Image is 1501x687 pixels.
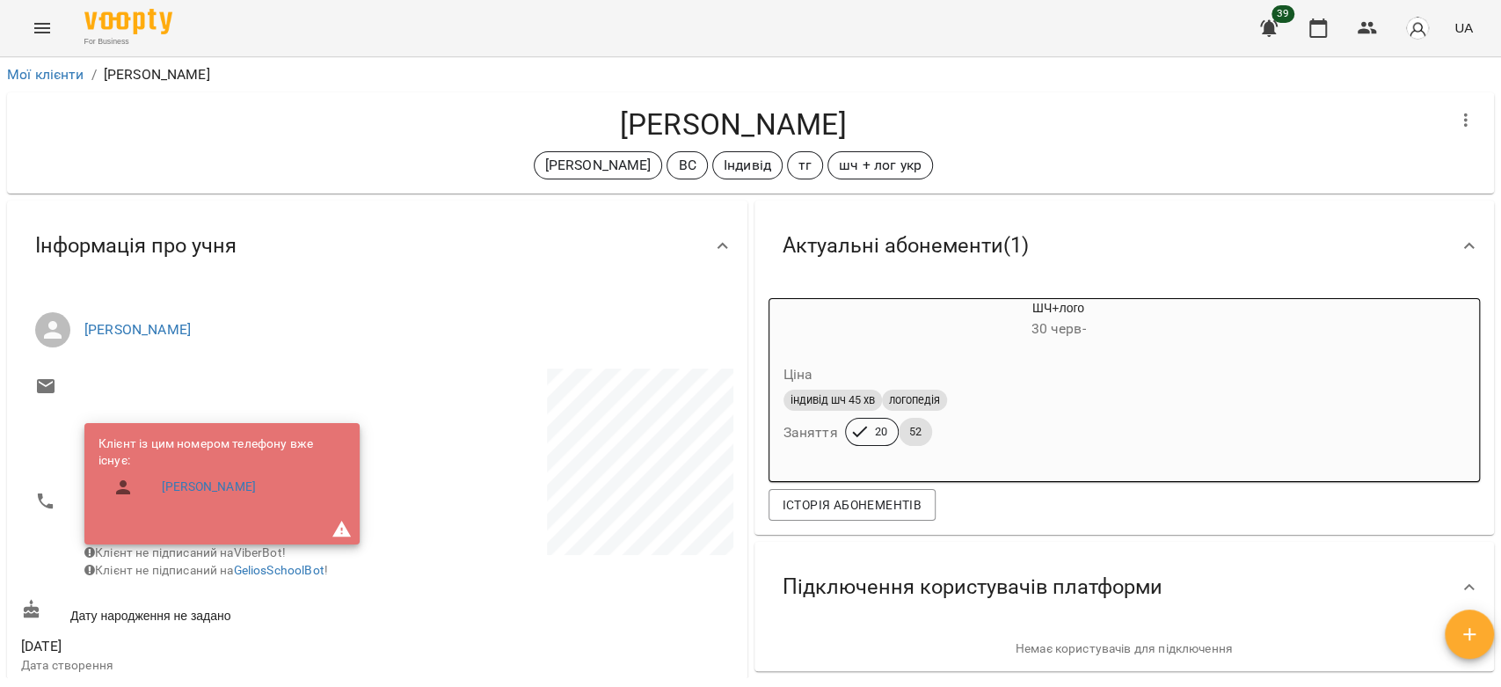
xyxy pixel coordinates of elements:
[783,232,1029,259] span: Актуальні абонементи ( 1 )
[783,392,882,408] span: індивід шч 45 хв
[91,64,97,85] li: /
[7,66,84,83] a: Мої клієнти
[769,299,854,341] div: ШЧ+лого
[162,479,256,496] a: [PERSON_NAME]
[839,155,922,176] p: шч + лог укр
[787,151,823,179] div: тг
[882,392,947,408] span: логопедія
[234,563,324,577] a: GeliosSchoolBot
[84,36,172,48] span: For Business
[21,7,63,49] button: Menu
[769,640,1481,658] p: Немає користувачів для підключення
[1447,11,1480,44] button: UA
[678,155,696,176] p: ВС
[783,494,922,515] span: Історія абонементів
[84,563,328,577] span: Клієнт не підписаний на !
[98,435,346,512] ul: Клієнт із цим номером телефону вже існує:
[798,155,812,176] p: тг
[827,151,933,179] div: шч + лог укр
[754,201,1495,291] div: Актуальні абонементи(1)
[21,636,374,657] span: [DATE]
[899,424,932,440] span: 52
[712,151,783,179] div: Індивід
[104,64,210,85] p: [PERSON_NAME]
[769,489,936,521] button: Історія абонементів
[35,232,237,259] span: Інформація про учня
[545,155,652,176] p: [PERSON_NAME]
[84,9,172,34] img: Voopty Logo
[1405,16,1430,40] img: avatar_s.png
[724,155,771,176] p: Індивід
[7,64,1494,85] nav: breadcrumb
[783,574,1162,601] span: Підключення користувачів платформи
[7,201,747,291] div: Інформація про учня
[1271,5,1294,23] span: 39
[864,424,898,440] span: 20
[769,299,1264,467] button: ШЧ+лого30 черв- Цінаіндивід шч 45 хвлогопедіяЗаняття2052
[21,106,1445,143] h4: [PERSON_NAME]
[754,542,1495,632] div: Підключення користувачів платформи
[1454,18,1473,37] span: UA
[1031,320,1085,337] span: 30 черв -
[534,151,663,179] div: [PERSON_NAME]
[84,545,286,559] span: Клієнт не підписаний на ViberBot!
[783,420,838,445] h6: Заняття
[667,151,707,179] div: ВС
[21,657,374,675] p: Дата створення
[854,299,1264,341] div: ШЧ+лого
[783,362,813,387] h6: Ціна
[18,596,377,628] div: Дату народження не задано
[84,321,191,338] a: [PERSON_NAME]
